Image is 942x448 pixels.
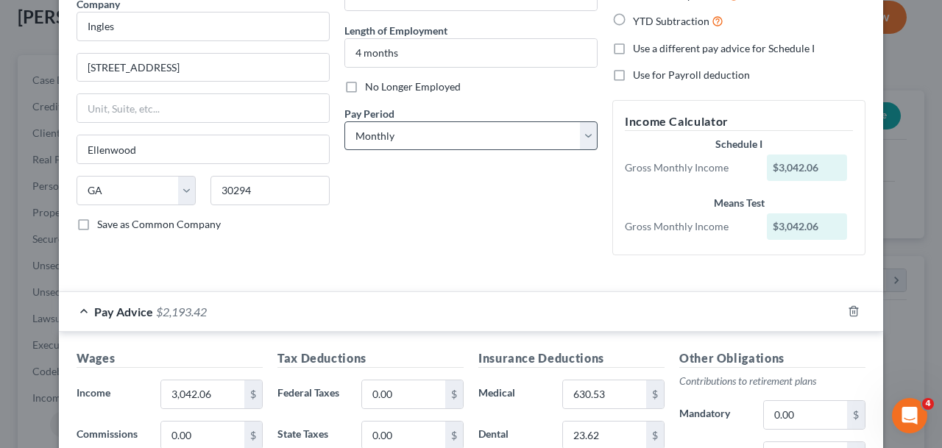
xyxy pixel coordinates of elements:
div: $ [244,380,262,408]
div: $ [445,380,463,408]
span: Use a different pay advice for Schedule I [633,42,815,54]
div: Gross Monthly Income [617,219,759,234]
span: Income [77,386,110,399]
h5: Tax Deductions [277,349,464,368]
label: Medical [471,380,555,409]
label: Length of Employment [344,23,447,38]
input: ex: 2 years [345,39,597,67]
h5: Other Obligations [679,349,865,368]
iframe: Intercom live chat [892,398,927,433]
input: 0.00 [764,401,847,429]
span: $2,193.42 [156,305,207,319]
span: Pay Advice [94,305,153,319]
p: Contributions to retirement plans [679,374,865,388]
div: Gross Monthly Income [617,160,759,175]
span: Pay Period [344,107,394,120]
h5: Income Calculator [625,113,853,131]
h5: Wages [77,349,263,368]
input: 0.00 [563,380,646,408]
label: Mandatory [672,400,756,430]
input: Unit, Suite, etc... [77,94,329,122]
span: Save as Common Company [97,218,221,230]
div: $ [847,401,865,429]
div: Schedule I [625,137,853,152]
input: Enter city... [77,135,329,163]
h5: Insurance Deductions [478,349,665,368]
div: $ [646,380,664,408]
div: $3,042.06 [767,213,848,240]
input: Enter address... [77,54,329,82]
input: 0.00 [161,380,244,408]
span: 4 [922,398,934,410]
input: Enter zip... [210,176,330,205]
input: 0.00 [362,380,445,408]
div: $3,042.06 [767,154,848,181]
span: Use for Payroll deduction [633,68,750,81]
span: No Longer Employed [365,80,461,93]
span: YTD Subtraction [633,15,709,27]
div: Means Test [625,196,853,210]
input: Search company by name... [77,12,330,41]
label: Federal Taxes [270,380,354,409]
